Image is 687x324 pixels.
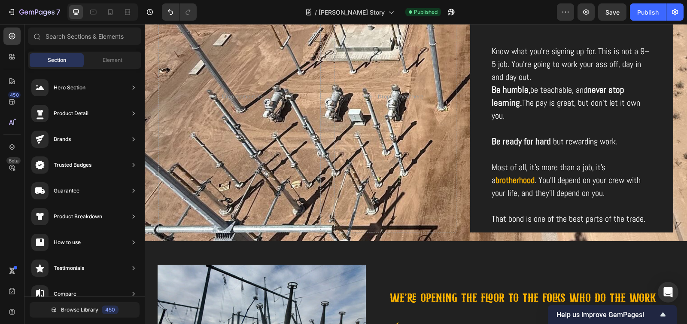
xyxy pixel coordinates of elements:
button: Publish [630,3,666,21]
span: Know what you're signing up for. This is not a 9–5 job. You're going to work your ass off, day in... [347,21,505,58]
div: Trusted Badges [54,161,91,169]
button: 7 [3,3,64,21]
span: Browse Library [61,306,98,314]
div: Testimonials [54,264,84,272]
strong: brotherhood [351,150,390,162]
div: Product Detail [54,109,88,118]
iframe: Design area [145,24,687,324]
button: Show survey - Help us improve GemPages! [556,309,668,320]
span: Most of all, it's more than a job, it's a [347,138,461,162]
div: Publish [637,8,659,17]
span: / [315,8,317,17]
strong: Be humble [347,60,384,71]
strong: , [384,60,386,71]
div: Compare [54,290,76,298]
strong: Be ready for hard [347,111,406,123]
button: Save [598,3,626,21]
span: Help us improve GemPages! [556,311,658,319]
span: Published [414,8,438,16]
span: Element [103,56,122,64]
div: Beta [6,157,21,164]
span: we’re opening the floor to the folks who do the work [245,265,511,281]
p: 7 [56,7,60,17]
div: 450 [8,92,21,98]
span: The pay is great, but don't let it own you. [347,73,495,97]
div: Brands [54,135,71,144]
div: Drop element here [233,69,279,76]
input: Search Sections & Elements [28,28,141,45]
div: Guarantee [54,186,79,195]
span: [PERSON_NAME] Story [319,8,385,17]
span: . You'll depend on your crew with your life, and they'll depend on you. [347,150,496,174]
span: ⚡ [245,297,256,309]
div: Undo/Redo [162,3,197,21]
span: Section [48,56,66,64]
div: Hero Section [54,83,85,92]
span: That bond is one of the best parts of the trade. [347,189,501,200]
span: but rewarding work. [406,112,473,123]
span: be teachable, and [384,60,443,71]
div: 450 [102,306,119,314]
div: How to use [54,238,81,247]
button: Browse Library450 [30,302,140,318]
span: Save [605,9,620,16]
div: Open Intercom Messenger [658,282,678,303]
div: Product Breakdown [54,212,102,221]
